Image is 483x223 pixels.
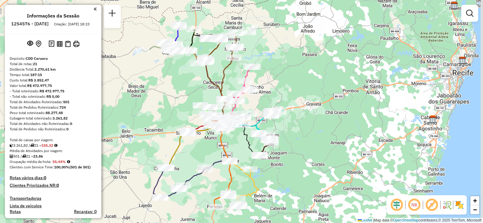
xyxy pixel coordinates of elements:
strong: CDD Caruaru [26,56,48,61]
div: Total de rotas: [10,61,97,67]
strong: R$ 472.977,75 [40,89,64,93]
div: Total de Pedidos não Roteirizados: [10,126,97,132]
img: Fluxo de ruas [442,200,452,210]
em: Média calculada utilizando a maior ocupação (%Peso ou %Cubagem) de cada rota da sessão. Rotas cro... [67,160,70,164]
a: Clique aqui para minimizar o painel [94,5,97,12]
strong: 23,86 [33,154,43,158]
span: Ocultar NR [407,198,421,212]
div: - Total não roteirizado: [10,94,97,99]
i: Cubagem total roteirizado [10,144,13,147]
a: Leaflet [358,218,372,222]
div: Total de Atividades não Roteirizadas: [10,121,97,126]
div: Total de caixas por viagem: [10,137,97,143]
h4: Transportadoras [10,196,97,201]
h4: Lista de veículos [10,203,97,209]
strong: (501 de 501) [69,165,91,169]
strong: R$ 472.977,75 [27,83,52,88]
h4: Informações da Sessão [27,13,79,19]
strong: 0 [44,175,46,180]
img: CDD Olinda [459,56,466,64]
div: Map data © contributors,© 2025 TomTom, Microsoft [356,218,483,223]
strong: 501 [63,100,69,104]
i: Meta Caixas/viagem: 156,78 Diferença: -1,46 [54,144,57,147]
div: Custo total: [10,78,97,83]
span: Clientes com Service Time: [10,165,54,169]
span: | [373,218,374,222]
div: Valor total: [10,83,97,88]
img: PA - Sta Cruz [174,46,182,54]
h4: Clientes Priorizados NR: [10,183,97,188]
div: Peso total roteirizado: [10,110,97,116]
button: Visualizar Romaneio [64,40,72,48]
div: Depósito: [10,56,97,61]
strong: 88.277,48 [46,110,63,115]
h6: 1254576 - [DATE] [11,21,49,27]
div: Criação: [DATE] 18:23 [52,21,92,27]
strong: 0 [66,127,69,131]
div: Tempo total: [10,72,97,78]
i: Total de rotas [30,144,34,147]
div: 3.261,82 / 21 = [10,143,97,148]
strong: 21 [33,62,37,66]
button: Imprimir Rotas [72,40,81,48]
strong: 155,32 [41,143,53,148]
strong: 724 [59,105,66,110]
a: Zoom in [470,196,479,205]
h4: Rotas vários dias: [10,175,97,180]
button: Logs desbloquear sessão [47,39,56,49]
strong: 187:15 [30,72,42,77]
i: Total de rotas [22,155,26,158]
div: 501 / 21 = [10,154,97,159]
strong: 100,00% [54,165,69,169]
div: Distância Total: [10,67,97,72]
div: Cubagem total roteirizado: [10,116,97,121]
strong: 0 [56,183,59,188]
img: Exibir/Ocultar setores [455,200,464,210]
img: CDD Cabo [429,116,437,123]
img: CDI Pernambuco [450,2,458,9]
strong: 3.261,82 [53,116,68,120]
a: Exibir filtros [464,7,476,19]
span: Ocupação média da frota: [10,159,51,164]
span: Ocultar deslocamento [389,198,404,212]
a: Nova sessão e pesquisa [106,7,118,21]
div: - Total roteirizado: [10,88,97,94]
span: + [473,197,477,204]
button: Exibir sessão original [26,39,34,49]
span: − [473,206,477,213]
h4: Recargas: 0 [74,209,97,214]
div: Total de Atividades Roteirizadas: [10,99,97,105]
a: Zoom out [470,205,479,214]
div: Média de Atividades por viagem: [10,148,97,154]
strong: R$ 0,00 [46,94,59,99]
span: Exibir rótulo [424,198,439,212]
strong: 55,44% [53,159,66,164]
button: Visualizar relatório de Roteirização [56,40,64,48]
a: Rotas [10,209,21,214]
strong: 2.270,61 km [34,67,56,72]
i: Total de Atividades [10,155,13,158]
strong: R$ 3.852,47 [28,78,49,82]
button: Centralizar mapa no depósito ou ponto de apoio [34,39,43,49]
strong: 0 [70,121,72,126]
div: Total de Pedidos Roteirizados: [10,105,97,110]
a: OpenStreetMap [393,218,419,222]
